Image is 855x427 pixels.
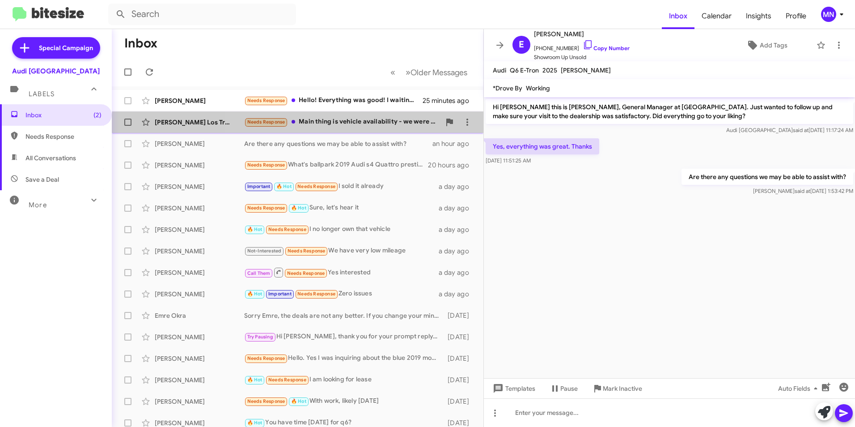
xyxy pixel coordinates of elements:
span: Needs Response [288,248,326,254]
h1: Inbox [124,36,157,51]
span: (2) [93,111,102,120]
div: [DATE] [444,333,476,342]
span: Calendar [694,3,739,29]
span: Working [526,84,550,92]
span: Needs Response [247,205,285,211]
span: [PERSON_NAME] [534,29,630,39]
span: Special Campaign [39,43,93,52]
span: [PERSON_NAME] [DATE] 1:53:42 PM [753,188,853,194]
span: Mark Inactive [603,380,642,397]
span: Templates [491,380,535,397]
button: Add Tags [721,37,812,53]
div: I am looking for lease [244,375,444,385]
div: [PERSON_NAME] [155,268,244,277]
div: Hi [PERSON_NAME], thank you for your prompt reply. We revisited your deal and it looks like we're... [244,332,444,342]
a: Inbox [662,3,694,29]
span: « [390,67,395,78]
span: Needs Response [297,184,335,189]
div: Main thing is vehicle availability - we were interested in a Quattro with beige or brown interior... [244,117,440,127]
input: Search [108,4,296,25]
span: Q6 E-Tron [510,66,539,74]
div: a day ago [439,225,476,234]
span: [PHONE_NUMBER] [534,39,630,53]
div: [PERSON_NAME] [155,204,244,213]
span: Needs Response [247,355,285,361]
div: 20 hours ago [428,161,476,170]
div: [PERSON_NAME] [155,96,244,105]
div: a day ago [439,268,476,277]
div: [PERSON_NAME] [155,161,244,170]
div: 25 minutes ago [423,96,476,105]
span: Older Messages [411,68,467,77]
div: Yes interested [244,267,439,278]
span: 🔥 Hot [247,420,262,426]
div: Hello. Yes I was inquiring about the blue 2019 model 3. I was speaking to [PERSON_NAME] and [PERS... [244,353,444,363]
div: Zero issues [244,289,439,299]
div: a day ago [439,182,476,191]
span: Pause [560,380,578,397]
span: [PERSON_NAME] [561,66,611,74]
div: a day ago [439,204,476,213]
div: What's ballpark 2019 Audi s4 Quattro prestige with 63k miles? [244,160,428,170]
div: Emre Okra [155,311,244,320]
div: [PERSON_NAME] [155,139,244,148]
span: 🔥 Hot [247,291,262,297]
span: 🔥 Hot [291,205,306,211]
span: said at [795,188,810,194]
div: Sorry Emre, the deals are not any better. If you change your mind, please let us know. [244,311,444,320]
span: Needs Response [247,119,285,125]
span: Needs Response [268,377,306,383]
button: Previous [385,63,401,81]
span: All Conversations [25,154,76,162]
span: 🔥 Hot [276,184,292,189]
span: Showroom Up Unsold [534,53,630,62]
span: 🔥 Hot [291,398,306,404]
div: [PERSON_NAME] [155,376,244,384]
span: Try Pausing [247,334,273,340]
span: Audi [GEOGRAPHIC_DATA] [DATE] 11:17:24 AM [726,127,853,133]
div: Sure, let's hear it [244,203,439,213]
p: Are there any questions we may be able to assist with? [681,169,853,185]
span: 🔥 Hot [247,226,262,232]
span: said at [793,127,808,133]
span: Inbox [25,111,102,120]
a: Special Campaign [12,37,100,59]
span: 🔥 Hot [247,377,262,383]
p: Yes, everything was great. Thanks [486,138,599,154]
span: Needs Response [297,291,335,297]
nav: Page navigation example [385,63,473,81]
div: a day ago [439,290,476,299]
div: [DATE] [444,376,476,384]
span: Needs Response [247,98,285,103]
a: Profile [779,3,813,29]
span: » [406,67,411,78]
div: We have very low mileage [244,246,439,256]
span: Audi [493,66,506,74]
div: [PERSON_NAME] [155,247,244,256]
span: Auto Fields [778,380,821,397]
div: [DATE] [444,354,476,363]
span: Needs Response [268,226,306,232]
div: I sold it already [244,181,439,192]
div: [PERSON_NAME] [155,354,244,363]
div: [PERSON_NAME] [155,290,244,299]
div: a day ago [439,247,476,256]
span: Save a Deal [25,175,59,184]
div: Audi [GEOGRAPHIC_DATA] [12,67,100,76]
div: [PERSON_NAME] Los Trrenas [155,118,244,127]
div: [PERSON_NAME] [155,333,244,342]
button: Pause [542,380,585,397]
p: Hi [PERSON_NAME] this is [PERSON_NAME], General Manager at [GEOGRAPHIC_DATA]. Just wanted to foll... [486,99,853,124]
a: Copy Number [583,45,630,51]
button: Mark Inactive [585,380,649,397]
div: Hello! Everything was good! I waiting money, I just wanna know, if I'll pay full price can I expe... [244,95,423,106]
span: 2025 [542,66,557,74]
button: Auto Fields [771,380,828,397]
span: Not-Interested [247,248,282,254]
button: MN [813,7,845,22]
div: an hour ago [432,139,476,148]
div: [PERSON_NAME] [155,225,244,234]
button: Templates [484,380,542,397]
